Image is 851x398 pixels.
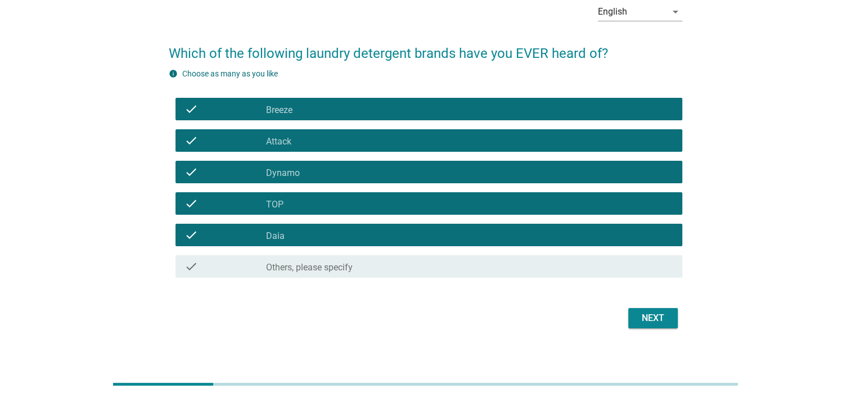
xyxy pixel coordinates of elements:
i: check [184,102,198,116]
i: info [169,69,178,78]
i: check [184,260,198,273]
div: Next [637,311,669,325]
i: check [184,134,198,147]
button: Next [628,308,678,328]
i: check [184,165,198,179]
label: Choose as many as you like [182,69,278,78]
i: arrow_drop_down [669,5,682,19]
label: Breeze [266,105,292,116]
h2: Which of the following laundry detergent brands have you EVER heard of? [169,32,682,64]
i: check [184,228,198,242]
label: Attack [266,136,291,147]
label: Others, please specify [266,262,353,273]
label: TOP [266,199,283,210]
label: Daia [266,230,285,242]
label: Dynamo [266,168,300,179]
div: English [598,7,627,17]
i: check [184,197,198,210]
